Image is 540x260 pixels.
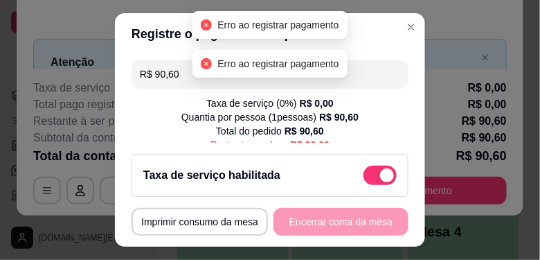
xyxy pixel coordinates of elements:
[217,58,339,69] span: Erro ao registrar pagamento
[285,124,324,138] div: R$ 90,60
[210,138,330,152] div: Restante a cobrar
[140,60,400,88] input: Ex.: hambúrguer de cordeiro
[115,13,425,55] header: Registre o pagamento do pedido
[216,124,324,138] div: Total do pedido
[143,167,280,184] h2: Taxa de serviço habilitada
[132,208,268,236] button: Imprimir consumo da mesa
[181,110,359,124] div: Quantia por pessoa ( 1 pessoas)
[400,16,422,38] button: Close
[300,96,334,110] div: R$ 0,00
[319,110,359,124] div: R$ 90,60
[201,19,212,31] span: close-circle
[206,96,334,110] div: Taxa de serviço ( 0 %)
[201,58,212,69] span: close-circle
[290,138,330,152] div: R$ 90,60
[217,19,339,31] span: Erro ao registrar pagamento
